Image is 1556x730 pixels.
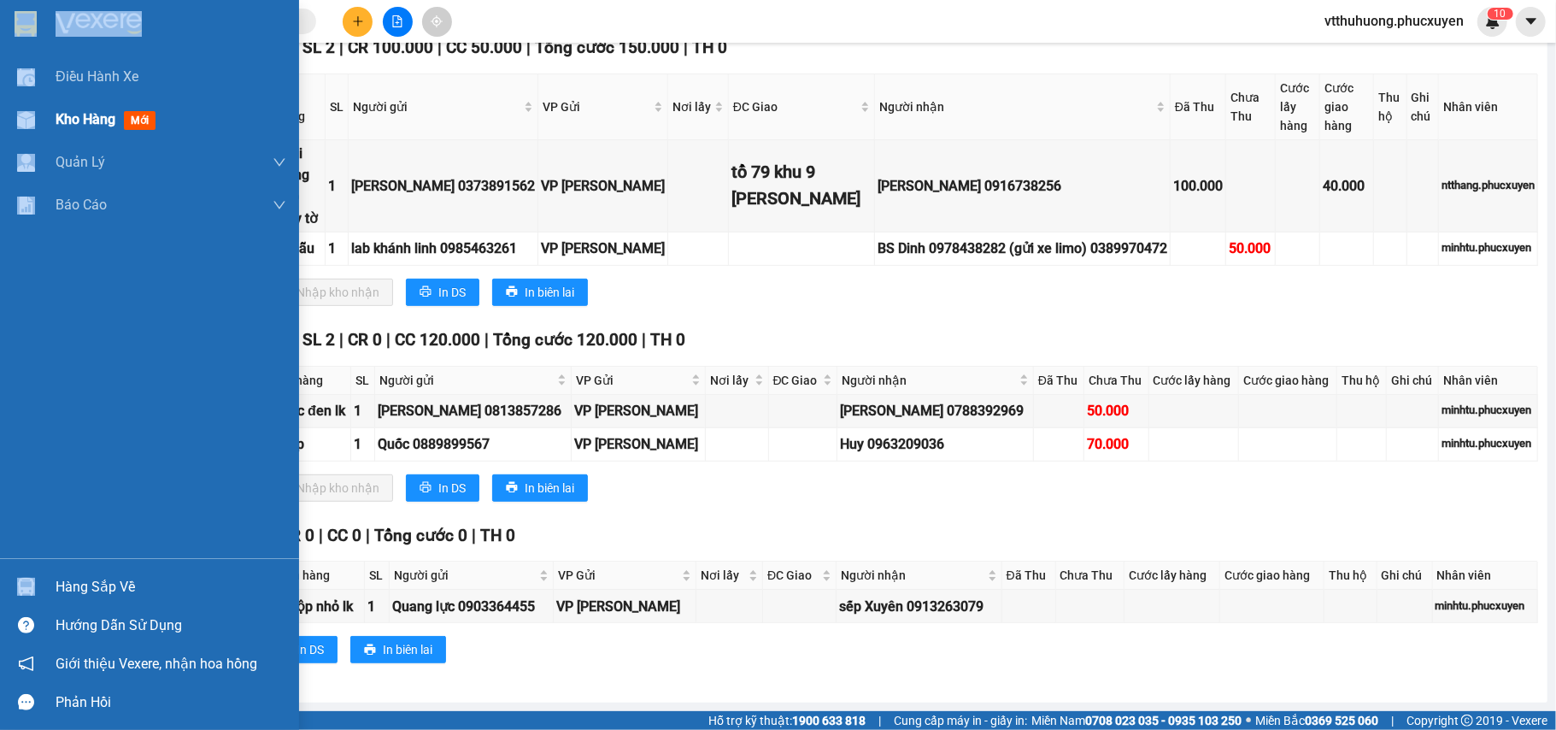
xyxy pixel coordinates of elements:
[354,400,372,421] div: 1
[543,97,650,116] span: VP Gửi
[1323,175,1371,197] div: 40.000
[1255,711,1378,730] span: Miền Bắc
[1305,714,1378,727] strong: 0369 525 060
[1124,562,1220,590] th: Cước lấy hàng
[493,330,637,350] span: Tổng cước 120.000
[280,526,314,545] span: CR 0
[684,38,688,57] span: |
[535,38,679,57] span: Tổng cước 150.000
[18,656,34,672] span: notification
[1433,562,1538,590] th: Nhân viên
[554,590,696,623] td: VP Minh Khai
[692,38,727,57] span: TH 0
[328,238,345,259] div: 1
[56,653,257,674] span: Giới thiệu Vexere, nhận hoa hồng
[538,233,668,266] td: VP Minh Khai
[1442,402,1535,419] div: minhtu.phucxuyen
[422,7,452,37] button: aim
[878,175,1167,197] div: [PERSON_NAME] 0916738256
[1320,74,1374,140] th: Cước giao hàng
[572,395,706,428] td: VP Minh Khai
[276,143,322,229] div: 1 túi trắng nhỏ giấy tờ
[264,474,393,502] button: downloadNhập kho nhận
[506,286,518,299] span: printer
[792,714,866,727] strong: 1900 633 818
[319,526,323,545] span: |
[767,566,819,585] span: ĐC Giao
[1488,8,1513,20] sup: 10
[273,198,286,212] span: down
[438,283,466,302] span: In DS
[708,711,866,730] span: Hỗ trợ kỹ thuật:
[339,38,343,57] span: |
[1442,239,1535,256] div: minhtu.phucxuyen
[733,97,857,116] span: ĐC Giao
[268,367,351,395] th: Tên hàng
[365,562,390,590] th: SL
[1461,715,1473,727] span: copyright
[17,578,35,596] img: warehouse-icon
[1220,562,1324,590] th: Cước giao hàng
[1085,714,1242,727] strong: 0708 023 035 - 0935 103 250
[650,330,685,350] span: TH 0
[351,367,375,395] th: SL
[395,330,480,350] span: CC 120.000
[1149,367,1240,395] th: Cước lấy hàng
[574,400,702,421] div: VP [PERSON_NAME]
[17,154,35,172] img: warehouse-icon
[406,279,479,306] button: printerIn DS
[17,68,35,86] img: warehouse-icon
[525,283,574,302] span: In biên lai
[378,433,568,455] div: Quốc 0889899567
[351,238,535,259] div: lab khánh linh 0985463261
[273,74,326,140] th: Tên hàng
[328,175,345,197] div: 1
[350,636,446,663] button: printerIn biên lai
[339,330,343,350] span: |
[1485,14,1500,29] img: icon-new-feature
[1439,74,1538,140] th: Nhân viên
[278,596,361,617] div: 1 hộp nhỏ lk
[1311,10,1477,32] span: vtthuhuong.phucxuyen
[1387,367,1439,395] th: Ghi chú
[386,330,390,350] span: |
[492,279,588,306] button: printerIn biên lai
[378,400,568,421] div: [PERSON_NAME] 0813857286
[302,38,335,57] span: SL 2
[15,11,37,37] img: logo-vxr
[840,433,1030,455] div: Huy 0963209036
[773,371,820,390] span: ĐC Giao
[348,330,382,350] span: CR 0
[392,596,549,617] div: Quang lực 0903364455
[492,474,588,502] button: printerIn biên lai
[352,15,364,27] span: plus
[538,140,668,233] td: VP Dương Đình Nghệ
[17,197,35,215] img: solution-icon
[878,711,881,730] span: |
[672,97,711,116] span: Nơi lấy
[1391,711,1394,730] span: |
[840,400,1030,421] div: [PERSON_NAME] 0788392969
[264,279,393,306] button: downloadNhập kho nhận
[271,400,348,421] div: 1 bọc đen lk
[1171,74,1226,140] th: Đã Thu
[18,694,34,710] span: message
[541,175,665,197] div: VP [PERSON_NAME]
[354,433,372,455] div: 1
[1439,367,1538,395] th: Nhân viên
[275,562,365,590] th: Tên hàng
[1229,238,1272,259] div: 50.000
[541,238,665,259] div: VP [PERSON_NAME]
[1374,74,1407,140] th: Thu hộ
[297,640,324,659] span: In DS
[1226,74,1276,140] th: Chưa Thu
[420,286,432,299] span: printer
[264,636,338,663] button: printerIn DS
[879,97,1153,116] span: Người nhận
[273,156,286,169] span: down
[1494,8,1500,20] span: 1
[56,194,107,215] span: Báo cáo
[710,371,750,390] span: Nơi lấy
[1442,177,1535,194] div: ntthang.phucxuyen
[383,7,413,37] button: file-add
